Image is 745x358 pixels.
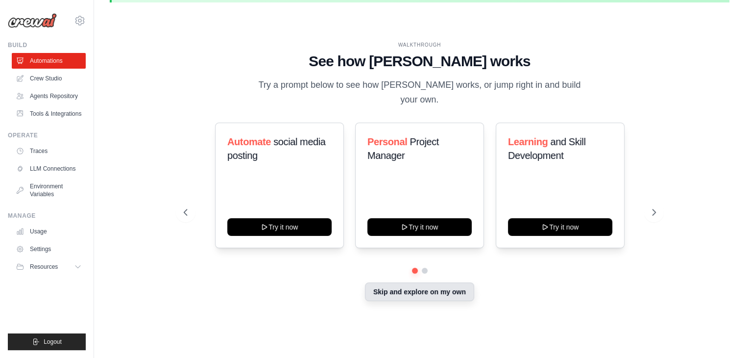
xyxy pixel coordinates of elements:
[12,179,86,202] a: Environment Variables
[12,71,86,86] a: Crew Studio
[696,311,745,358] iframe: Chat Widget
[8,131,86,139] div: Operate
[12,259,86,275] button: Resources
[184,41,656,49] div: WALKTHROUGH
[8,13,57,28] img: Logo
[8,212,86,220] div: Manage
[367,218,472,236] button: Try it now
[12,88,86,104] a: Agents Repository
[44,338,62,346] span: Logout
[508,136,585,161] span: and Skill Development
[8,333,86,350] button: Logout
[12,106,86,122] a: Tools & Integrations
[255,78,584,107] p: Try a prompt below to see how [PERSON_NAME] works, or jump right in and build your own.
[30,263,58,271] span: Resources
[12,224,86,239] a: Usage
[367,136,407,147] span: Personal
[508,136,548,147] span: Learning
[12,161,86,177] a: LLM Connections
[508,218,612,236] button: Try it now
[8,41,86,49] div: Build
[184,52,656,70] h1: See how [PERSON_NAME] works
[365,282,474,301] button: Skip and explore on my own
[367,136,439,161] span: Project Manager
[227,136,271,147] span: Automate
[12,143,86,159] a: Traces
[12,53,86,69] a: Automations
[12,241,86,257] a: Settings
[227,136,326,161] span: social media posting
[227,218,332,236] button: Try it now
